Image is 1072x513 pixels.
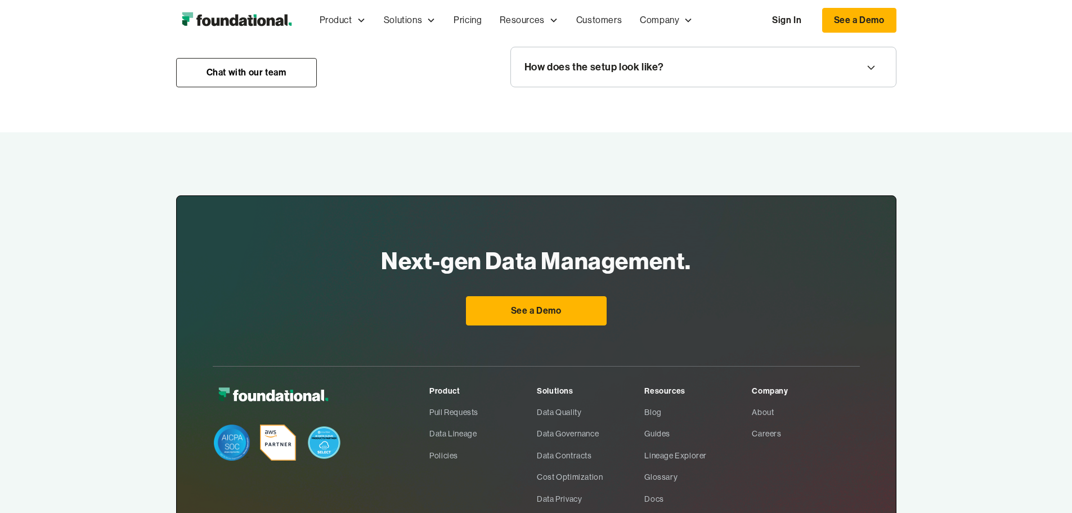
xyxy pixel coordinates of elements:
[644,488,752,510] a: Docs
[537,402,644,423] a: Data Quality
[311,2,375,39] div: Product
[644,445,752,466] a: Lineage Explorer
[176,9,297,32] img: Foundational Logo
[567,2,631,39] a: Customers
[869,382,1072,513] iframe: Chat Widget
[537,423,644,444] a: Data Governance
[320,13,352,28] div: Product
[466,296,607,325] a: See a Demo
[500,13,544,28] div: Resources
[631,2,702,39] div: Company
[176,9,297,32] a: home
[537,445,644,466] a: Data Contracts
[752,402,859,423] a: About
[429,385,537,397] div: Product
[375,2,445,39] div: Solutions
[445,2,491,39] a: Pricing
[869,382,1072,513] div: וידג'ט של צ'אט
[822,8,896,33] a: See a Demo
[640,13,679,28] div: Company
[176,58,317,87] a: Chat with our team
[429,445,537,466] a: Policies
[384,13,422,28] div: Solutions
[537,385,644,397] div: Solutions
[644,385,752,397] div: Resources
[381,243,691,278] h2: Next-gen Data Management.
[213,385,334,407] img: Foundational Logo White
[644,423,752,444] a: Guides
[537,488,644,510] a: Data Privacy
[429,423,537,444] a: Data Lineage
[761,8,813,32] a: Sign In
[491,2,567,39] div: Resources
[429,402,537,423] a: Pull Requests
[752,423,859,444] a: Careers
[644,402,752,423] a: Blog
[214,425,250,461] img: SOC Badge
[644,466,752,488] a: Glossary
[752,385,859,397] div: Company
[537,466,644,488] a: Cost Optimization
[524,59,663,75] div: How does the setup look like?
